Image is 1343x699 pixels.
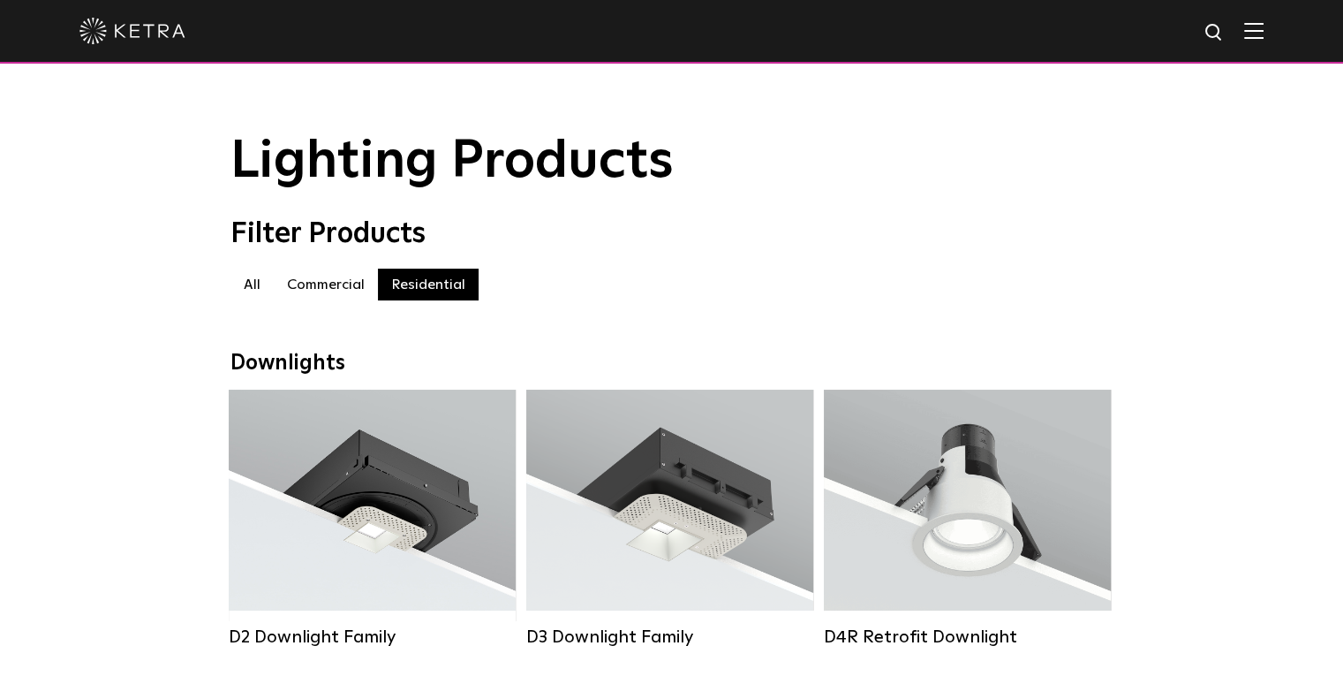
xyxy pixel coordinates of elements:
label: Commercial [274,269,378,300]
label: All [230,269,274,300]
div: Downlights [230,351,1113,376]
div: D3 Downlight Family [526,627,813,648]
a: D4R Retrofit Downlight Lumen Output:800Colors:White / BlackBeam Angles:15° / 25° / 40° / 60°Watta... [824,390,1111,648]
label: Residential [378,269,479,300]
div: Filter Products [230,217,1113,251]
img: Hamburger%20Nav.svg [1244,22,1264,39]
span: Lighting Products [230,135,674,188]
img: search icon [1203,22,1226,44]
div: D2 Downlight Family [229,627,516,648]
img: ketra-logo-2019-white [79,18,185,44]
a: D2 Downlight Family Lumen Output:1200Colors:White / Black / Gloss Black / Silver / Bronze / Silve... [229,390,516,648]
div: D4R Retrofit Downlight [824,627,1111,648]
a: D3 Downlight Family Lumen Output:700 / 900 / 1100Colors:White / Black / Silver / Bronze / Paintab... [526,390,813,648]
